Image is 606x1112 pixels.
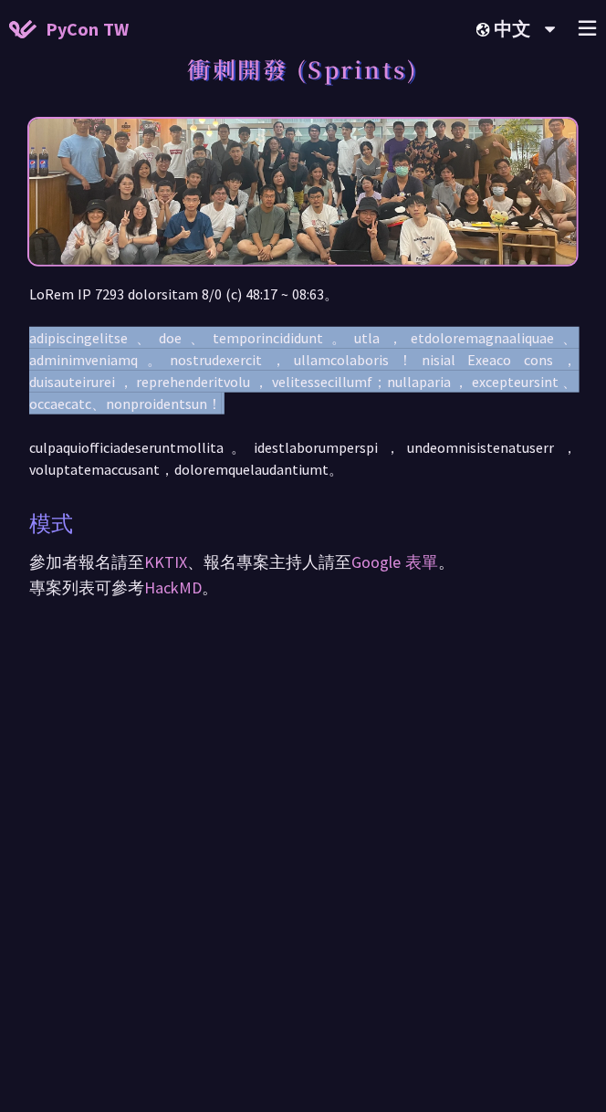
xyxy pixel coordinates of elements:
[144,577,202,598] a: HackMD
[351,551,438,572] a: Google 表單
[29,508,73,540] p: 模式
[46,16,129,43] span: PyCon TW
[188,37,419,100] h1: 衝刺開發 (Sprints)
[144,551,187,572] a: KKTIX
[29,550,577,575] p: 參加者報名請至 、報名專案主持人請至 。
[29,58,577,326] img: Photo of PyCon Taiwan Sprints
[29,575,577,601] p: 專案列表可參考 。
[29,283,577,480] p: LoRem IP 7293 dolorsitam 8/0 (c) 48:17 ~ 08:63。 adipiscingelitse、doe、temporincididunt。utla，etdolo...
[9,6,129,52] a: PyCon TW
[9,20,37,38] img: Home icon of PyCon TW 2025
[476,23,495,37] img: Locale Icon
